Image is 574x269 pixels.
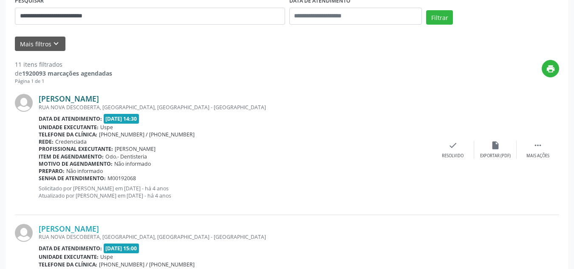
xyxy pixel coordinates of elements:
div: Exportar (PDF) [480,153,511,159]
div: Página 1 de 1 [15,78,112,85]
span: Não informado [114,160,151,167]
div: Mais ações [526,153,549,159]
b: Unidade executante: [39,253,99,261]
p: Solicitado por [PERSON_NAME] em [DATE] - há 4 anos Atualizado por [PERSON_NAME] em [DATE] - há 4 ... [39,185,432,199]
i: check [448,141,458,150]
div: 11 itens filtrados [15,60,112,69]
b: Telefone da clínica: [39,131,97,138]
a: [PERSON_NAME] [39,224,99,233]
span: [DATE] 15:00 [104,244,139,253]
div: RUA NOVA DESCOBERTA, [GEOGRAPHIC_DATA], [GEOGRAPHIC_DATA] - [GEOGRAPHIC_DATA] [39,233,432,241]
span: Uspe [100,253,113,261]
b: Data de atendimento: [39,115,102,122]
b: Telefone da clínica: [39,261,97,268]
button: print [542,60,559,77]
i:  [533,141,543,150]
b: Rede: [39,138,54,145]
span: Uspe [100,124,113,131]
span: [PHONE_NUMBER] / [PHONE_NUMBER] [99,131,195,138]
a: [PERSON_NAME] [39,94,99,103]
b: Senha de atendimento: [39,175,106,182]
b: Item de agendamento: [39,153,104,160]
span: Não informado [66,167,103,175]
i: insert_drive_file [491,141,500,150]
img: img [15,94,33,112]
div: Resolvido [442,153,464,159]
b: Profissional executante: [39,145,113,153]
b: Unidade executante: [39,124,99,131]
strong: 1920093 marcações agendadas [22,69,112,77]
i: keyboard_arrow_down [51,39,61,48]
div: de [15,69,112,78]
span: [PERSON_NAME] [115,145,156,153]
b: Motivo de agendamento: [39,160,113,167]
b: Data de atendimento: [39,245,102,252]
i: print [546,64,555,74]
div: RUA NOVA DESCOBERTA, [GEOGRAPHIC_DATA], [GEOGRAPHIC_DATA] - [GEOGRAPHIC_DATA] [39,104,432,111]
span: Odo.- Dentisteria [105,153,147,160]
img: img [15,224,33,242]
span: M00192068 [107,175,136,182]
b: Preparo: [39,167,65,175]
span: Credenciada [55,138,87,145]
button: Filtrar [426,10,453,25]
span: [PHONE_NUMBER] / [PHONE_NUMBER] [99,261,195,268]
button: Mais filtroskeyboard_arrow_down [15,37,65,51]
span: [DATE] 14:30 [104,114,139,124]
